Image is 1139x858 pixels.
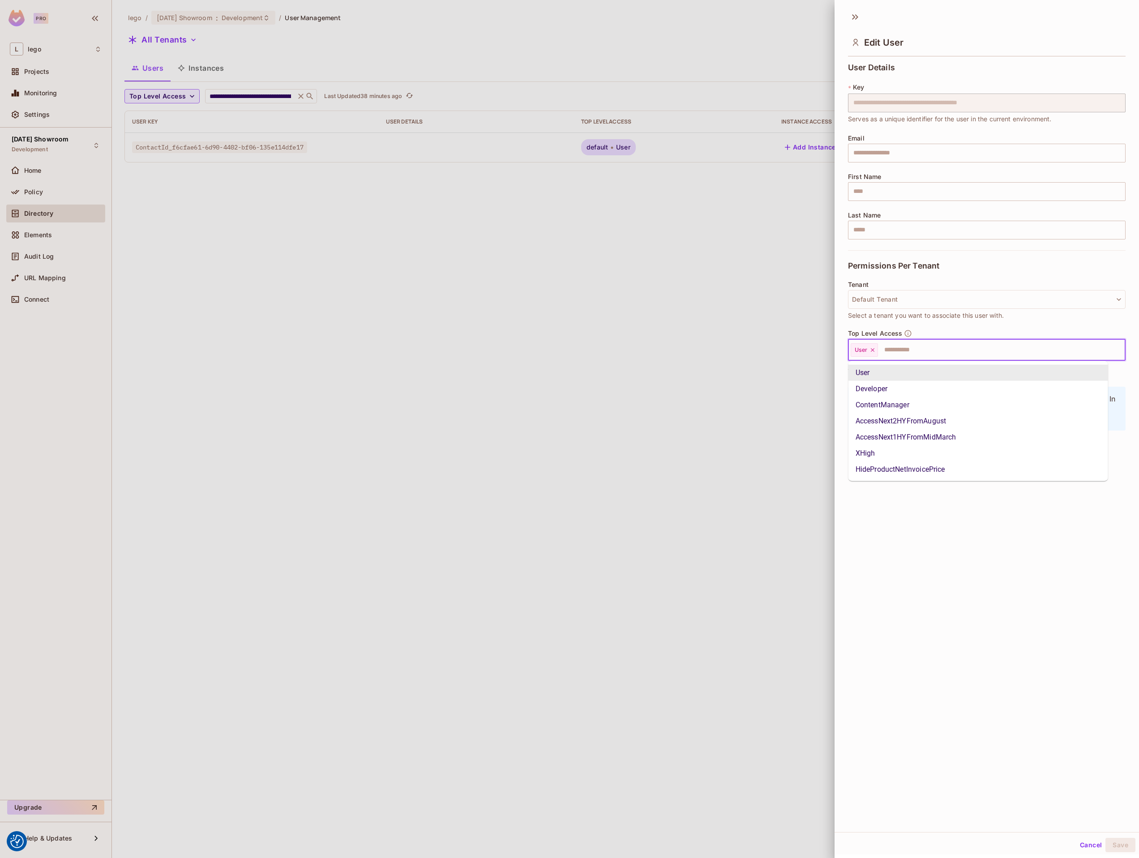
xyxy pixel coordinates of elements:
[1105,838,1135,852] button: Save
[1121,349,1122,350] button: Close
[10,835,24,848] button: Consent Preferences
[848,290,1126,309] button: Default Tenant
[853,84,864,91] span: Key
[1076,838,1105,852] button: Cancel
[848,461,1108,478] li: HideProductNetInvoicePrice
[848,445,1108,461] li: XHigh
[864,37,903,48] span: Edit User
[848,173,882,180] span: First Name
[848,212,881,219] span: Last Name
[848,381,1108,397] li: Developer
[848,397,1108,413] li: ContentManager
[848,311,1004,320] span: Select a tenant you want to associate this user with.
[848,330,902,337] span: Top Level Access
[10,835,24,848] img: Revisit consent button
[848,261,939,270] span: Permissions Per Tenant
[848,413,1108,429] li: AccessNext2HYFromAugust
[855,346,868,354] span: User
[848,281,869,288] span: Tenant
[848,114,1052,124] span: Serves as a unique identifier for the user in the current environment.
[848,429,1108,445] li: AccessNext1HYFromMidMarch
[851,343,878,357] div: User
[848,135,865,142] span: Email
[848,365,1108,381] li: User
[848,63,895,72] span: User Details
